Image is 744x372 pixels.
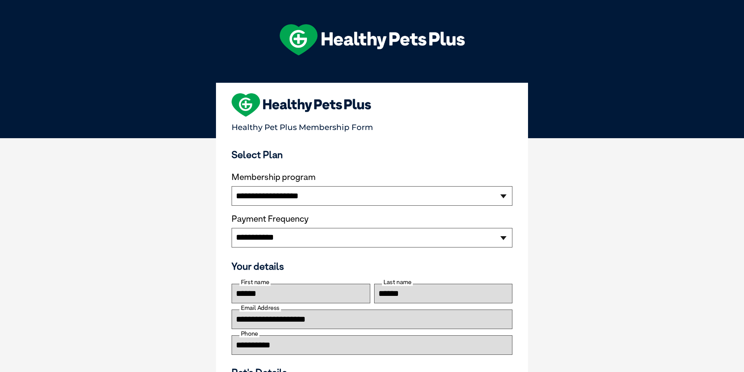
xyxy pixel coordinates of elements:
label: Email Address [239,304,281,311]
label: Phone [239,330,259,337]
p: Healthy Pet Plus Membership Form [232,119,512,132]
label: Payment Frequency [232,214,309,224]
label: Membership program [232,172,512,182]
img: hpp-logo-landscape-green-white.png [280,24,465,55]
img: heart-shape-hpp-logo-large.png [232,93,371,117]
h3: Select Plan [232,149,512,160]
label: Last name [382,279,413,286]
label: First name [239,279,271,286]
h3: Your details [232,260,512,272]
